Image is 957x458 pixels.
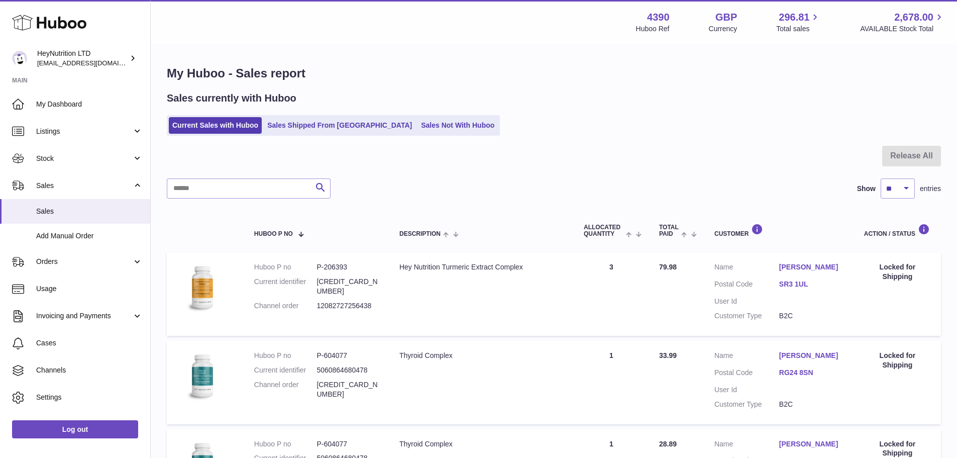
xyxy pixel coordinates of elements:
[779,311,844,321] dd: B2C
[254,301,317,311] dt: Channel order
[779,262,844,272] a: [PERSON_NAME]
[659,224,679,237] span: Total paid
[776,11,821,34] a: 296.81 Total sales
[779,368,844,378] a: RG24 8SN
[714,439,779,451] dt: Name
[399,262,564,272] div: Hey Nutrition Turmeric Extract Complex
[167,65,941,81] h1: My Huboo - Sales report
[316,277,379,296] dd: [CREDIT_CARD_NUMBER]
[36,127,132,136] span: Listings
[264,117,415,134] a: Sales Shipped From [GEOGRAPHIC_DATA]
[316,365,379,375] dd: 5060864680478
[417,117,498,134] a: Sales Not With Huboo
[864,262,931,282] div: Locked for Shipping
[860,11,945,34] a: 2,678.00 AVAILABLE Stock Total
[714,385,779,395] dt: User Id
[254,439,317,449] dt: Huboo P no
[776,24,821,34] span: Total sales
[714,311,779,321] dt: Customer Type
[36,231,143,241] span: Add Manual Order
[167,91,296,105] h2: Sales currently with Huboo
[920,184,941,194] span: entries
[36,154,132,163] span: Stock
[316,301,379,311] dd: 12082727256438
[894,11,933,24] span: 2,678.00
[399,351,564,360] div: Thyroid Complex
[169,117,262,134] a: Current Sales with Huboo
[254,231,293,237] span: Huboo P no
[714,400,779,409] dt: Customer Type
[37,49,128,68] div: HeyNutrition LTD
[36,338,143,348] span: Cases
[36,207,143,216] span: Sales
[316,262,379,272] dd: P-206393
[857,184,876,194] label: Show
[37,59,148,67] span: [EMAIL_ADDRESS][DOMAIN_NAME]
[659,263,677,271] span: 79.98
[316,380,379,399] dd: [CREDIT_CARD_NUMBER]
[659,440,677,448] span: 28.89
[316,351,379,360] dd: P-604077
[254,277,317,296] dt: Current identifier
[36,181,132,191] span: Sales
[636,24,670,34] div: Huboo Ref
[715,11,737,24] strong: GBP
[254,351,317,360] dt: Huboo P no
[36,100,143,109] span: My Dashboard
[714,368,779,380] dt: Postal Code
[36,257,132,266] span: Orders
[36,393,143,402] span: Settings
[574,341,649,424] td: 1
[709,24,737,34] div: Currency
[177,351,227,401] img: 43901725565983.jpg
[779,11,809,24] span: 296.81
[316,439,379,449] dd: P-604077
[779,280,844,289] a: SR3 1UL
[860,24,945,34] span: AVAILABLE Stock Total
[12,420,138,438] a: Log out
[36,365,143,375] span: Channels
[584,224,623,237] span: ALLOCATED Quantity
[714,224,844,237] div: Customer
[574,252,649,336] td: 3
[647,11,670,24] strong: 4390
[779,400,844,409] dd: B2C
[399,231,441,237] span: Description
[864,351,931,370] div: Locked for Shipping
[714,351,779,363] dt: Name
[779,351,844,360] a: [PERSON_NAME]
[714,297,779,306] dt: User Id
[714,280,779,292] dt: Postal Code
[714,262,779,274] dt: Name
[864,224,931,237] div: Action / Status
[659,351,677,359] span: 33.99
[779,439,844,449] a: [PERSON_NAME]
[12,51,27,66] img: internalAdmin-4390@internal.huboo.com
[36,284,143,294] span: Usage
[254,365,317,375] dt: Current identifier
[254,262,317,272] dt: Huboo P no
[177,262,227,313] img: 43901725567759.jpeg
[399,439,564,449] div: Thyroid Complex
[36,311,132,321] span: Invoicing and Payments
[254,380,317,399] dt: Channel order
